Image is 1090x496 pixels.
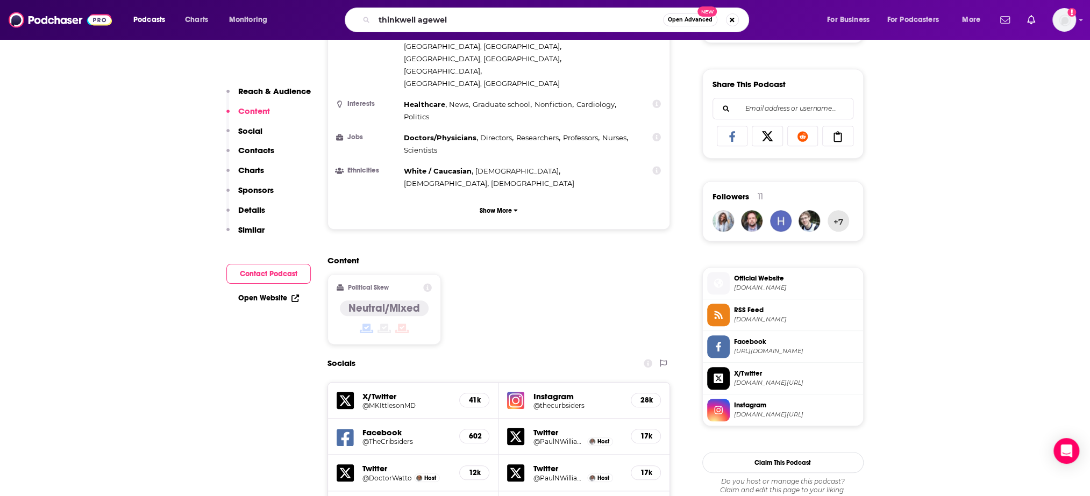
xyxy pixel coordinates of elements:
[770,210,792,232] img: hwaynj
[887,12,939,27] span: For Podcasters
[734,379,859,387] span: twitter.com/MKIttlesonMD
[491,179,574,188] span: [DEMOGRAPHIC_DATA]
[480,133,512,142] span: Directors
[337,200,661,220] button: Show More
[178,11,215,28] a: Charts
[707,399,859,421] a: Instagram[DOMAIN_NAME][URL]
[597,475,609,481] span: Host
[238,86,311,96] p: Reach & Audience
[533,427,622,437] h5: Twitter
[404,165,473,177] span: ,
[516,132,560,144] span: ,
[404,179,487,188] span: [DEMOGRAPHIC_DATA]
[734,347,859,355] span: https://www.facebook.com/TheCribsiders
[473,100,530,109] span: Graduate school
[337,134,400,141] h3: Jobs
[713,191,749,202] span: Followers
[563,133,598,142] span: Professors
[535,100,572,109] span: Nonfiction
[734,315,859,324] span: audioboom.com
[226,264,311,284] button: Contact Podcast
[1067,8,1076,17] svg: Add a profile image
[589,439,595,444] img: Paul Williams
[9,10,112,30] img: Podchaser - Follow, Share and Rate Podcasts
[404,146,437,154] span: Scientists
[1052,8,1076,32] button: Show profile menu
[697,6,717,17] span: New
[362,427,451,437] h5: Facebook
[468,432,480,441] h5: 602
[238,106,270,116] p: Content
[702,477,864,494] div: Claim and edit this page to your liking.
[702,452,864,473] button: Claim This Podcast
[362,463,451,473] h5: Twitter
[707,367,859,390] a: X/Twitter[DOMAIN_NAME][URL]
[362,437,451,445] a: @TheCribsiders
[717,126,748,146] a: Share on Facebook
[962,12,980,27] span: More
[222,11,281,28] button: open menu
[713,98,853,119] div: Search followers
[404,42,560,51] span: [GEOGRAPHIC_DATA], [GEOGRAPHIC_DATA]
[516,133,559,142] span: Researchers
[799,210,820,232] img: coup321
[707,304,859,326] a: RSS Feed[DOMAIN_NAME]
[480,132,514,144] span: ,
[734,369,859,378] span: X/Twitter
[563,132,600,144] span: ,
[404,177,489,190] span: ,
[404,100,445,109] span: Healthcare
[416,475,422,481] img: Matthew Watto
[668,17,713,23] span: Open Advanced
[734,400,859,410] span: Instagram
[226,126,262,146] button: Social
[374,11,663,28] input: Search podcasts, credits, & more...
[404,133,476,142] span: Doctors/Physicians
[475,167,559,175] span: [DEMOGRAPHIC_DATA]
[404,79,560,88] span: [GEOGRAPHIC_DATA], [GEOGRAPHIC_DATA]
[576,100,615,109] span: Cardiology
[404,54,560,63] span: [GEOGRAPHIC_DATA], [GEOGRAPHIC_DATA]
[734,337,859,347] span: Facebook
[362,474,412,482] a: @DoctorWatto
[533,391,622,401] h5: Instagram
[828,210,849,232] button: +7
[404,53,561,65] span: ,
[507,392,524,409] img: iconImage
[954,11,994,28] button: open menu
[820,11,883,28] button: open menu
[602,132,628,144] span: ,
[589,475,595,481] a: Paul Williams
[238,145,274,155] p: Contacts
[640,432,652,441] h5: 17k
[404,132,478,144] span: ,
[758,192,763,202] div: 11
[752,126,783,146] a: Share on X/Twitter
[238,205,265,215] p: Details
[533,463,622,473] h5: Twitter
[1052,8,1076,32] span: Logged in as Ashley_Beenen
[576,98,616,111] span: ,
[734,284,859,292] span: thecurbsiders.com
[713,210,734,232] a: rachelpharmd
[327,353,355,373] h2: Socials
[337,100,400,107] h3: Interests
[535,98,574,111] span: ,
[362,401,451,409] a: @MKIttlesonMD
[880,11,954,28] button: open menu
[533,474,585,482] a: @PaulNWilliamz
[734,411,859,419] span: instagram.com/thecurbsiders
[337,167,400,174] h3: Ethnicities
[238,293,299,303] a: Open Website
[722,98,844,119] input: Email address or username...
[404,65,482,77] span: ,
[126,11,179,28] button: open menu
[533,401,622,409] a: @thecurbsiders
[707,272,859,294] a: Official Website[DOMAIN_NAME]
[480,207,512,214] p: Show More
